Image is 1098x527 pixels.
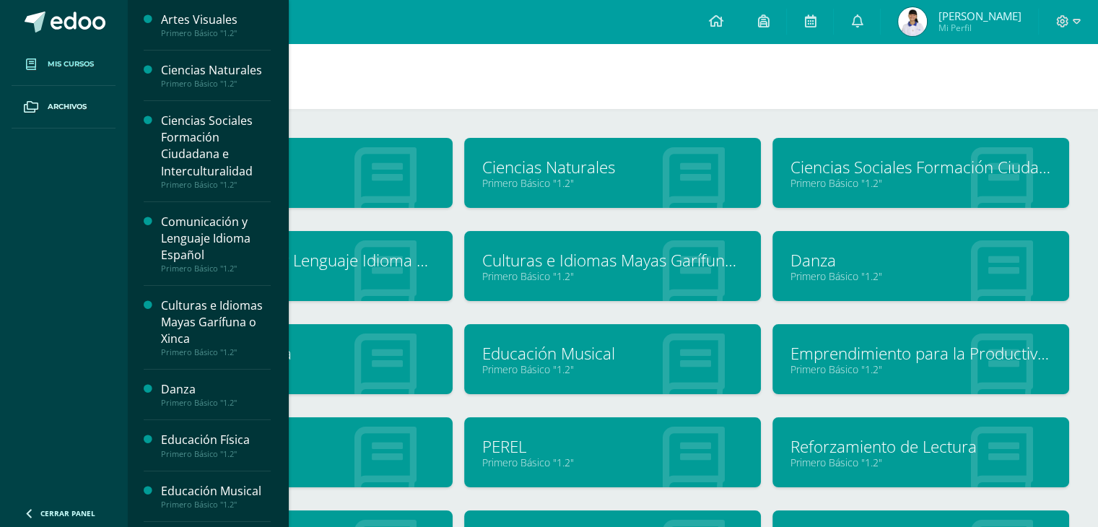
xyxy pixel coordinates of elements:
a: Reforzamiento de Lectura [790,435,1051,458]
a: Archivos [12,86,116,129]
a: Primero Básico "1.2" [174,176,435,190]
a: Danza [790,249,1051,271]
a: Primero Básico "1.2" [482,362,743,376]
a: Mis cursos [12,43,116,86]
a: Matemáticas [174,435,435,458]
a: Primero Básico "1.2" [174,456,435,469]
a: Primero Básico "1.2" [482,176,743,190]
div: Primero Básico "1.2" [161,347,271,357]
a: Educación Física [174,342,435,365]
div: Ciencias Naturales [161,62,271,79]
span: Archivos [48,101,87,113]
a: Artes VisualesPrimero Básico "1.2" [161,12,271,38]
a: Educación Musical [482,342,743,365]
a: Comunicación y Lenguaje Idioma Español [174,249,435,271]
a: Primero Básico "1.2" [790,176,1051,190]
span: Cerrar panel [40,508,95,518]
a: Primero Básico "1.2" [482,456,743,469]
div: Danza [161,381,271,398]
div: Primero Básico "1.2" [161,79,271,89]
span: [PERSON_NAME] [938,9,1021,23]
a: Primero Básico "1.2" [482,269,743,283]
a: Educación MusicalPrimero Básico "1.2" [161,483,271,510]
div: Educación Física [161,432,271,448]
a: Comunicación y Lenguaje Idioma EspañolPrimero Básico "1.2" [161,214,271,274]
img: a870b3e5c06432351c4097df98eac26b.png [898,7,927,36]
a: Primero Básico "1.2" [790,456,1051,469]
span: Mis cursos [48,58,94,70]
a: Primero Básico "1.2" [174,269,435,283]
a: DanzaPrimero Básico "1.2" [161,381,271,408]
div: Primero Básico "1.2" [161,500,271,510]
a: Primero Básico "1.2" [790,362,1051,376]
a: Culturas e Idiomas Mayas Garífuna o XincaPrimero Básico "1.2" [161,297,271,357]
a: Ciencias Sociales Formación Ciudadana e InterculturalidadPrimero Básico "1.2" [161,113,271,189]
a: Primero Básico "1.2" [174,362,435,376]
a: Ciencias Sociales Formación Ciudadana e Interculturalidad [790,156,1051,178]
div: Primero Básico "1.2" [161,398,271,408]
div: Comunicación y Lenguaje Idioma Español [161,214,271,263]
a: Emprendimiento para la Productividad [790,342,1051,365]
div: Primero Básico "1.2" [161,180,271,190]
a: PEREL [482,435,743,458]
a: Educación FísicaPrimero Básico "1.2" [161,432,271,458]
a: Ciencias Naturales [482,156,743,178]
div: Primero Básico "1.2" [161,28,271,38]
span: Mi Perfil [938,22,1021,34]
div: Educación Musical [161,483,271,500]
a: Primero Básico "1.2" [790,269,1051,283]
div: Artes Visuales [161,12,271,28]
div: Primero Básico "1.2" [161,449,271,459]
div: Primero Básico "1.2" [161,263,271,274]
a: Ciencias NaturalesPrimero Básico "1.2" [161,62,271,89]
div: Ciencias Sociales Formación Ciudadana e Interculturalidad [161,113,271,179]
div: Culturas e Idiomas Mayas Garífuna o Xinca [161,297,271,347]
a: Artes Visuales [174,156,435,178]
a: Culturas e Idiomas Mayas Garífuna o Xinca [482,249,743,271]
